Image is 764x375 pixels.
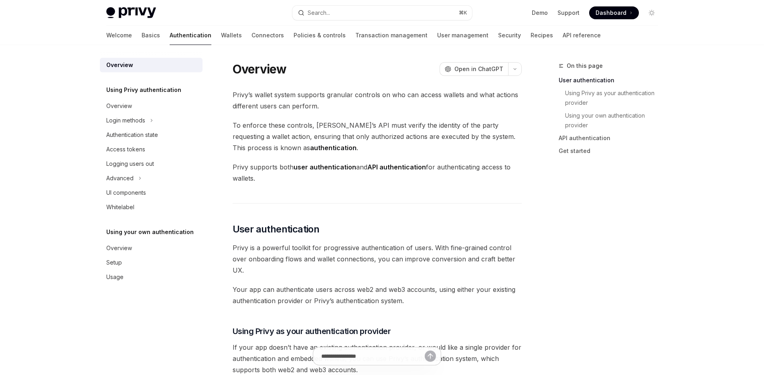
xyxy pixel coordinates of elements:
h5: Using Privy authentication [106,85,181,95]
div: Usage [106,272,124,282]
span: To enforce these controls, [PERSON_NAME]’s API must verify the identity of the party requesting a... [233,120,522,153]
a: Demo [532,9,548,17]
button: Open in ChatGPT [440,62,508,76]
a: Support [557,9,580,17]
strong: API authentication [367,163,426,171]
a: Logging users out [100,157,203,171]
img: light logo [106,7,156,18]
a: Dashboard [589,6,639,19]
h1: Overview [233,62,287,76]
span: Using Privy as your authentication provider [233,326,391,337]
a: Authentication [170,26,211,45]
a: Whitelabel [100,200,203,214]
span: Privy supports both and for authenticating access to wallets. [233,161,522,184]
button: Search...⌘K [292,6,472,20]
div: Overview [106,243,132,253]
strong: user authentication [294,163,356,171]
div: Login methods [106,116,145,125]
span: Open in ChatGPT [454,65,503,73]
div: Setup [106,258,122,267]
div: Overview [106,101,132,111]
span: User authentication [233,223,320,236]
span: Privy’s wallet system supports granular controls on who can access wallets and what actions diffe... [233,89,522,112]
a: Recipes [531,26,553,45]
a: Setup [100,255,203,270]
a: API authentication [559,132,665,145]
input: Ask a question... [321,347,425,365]
a: Usage [100,270,203,284]
span: Dashboard [596,9,626,17]
div: Advanced [106,173,134,183]
a: Basics [142,26,160,45]
button: Send message [425,351,436,362]
a: Overview [100,58,203,72]
a: Authentication state [100,128,203,142]
div: Logging users out [106,159,154,169]
a: UI components [100,185,203,200]
a: Access tokens [100,142,203,157]
a: Welcome [106,26,132,45]
a: Using Privy as your authentication provider [559,87,665,109]
button: Toggle dark mode [645,6,658,19]
a: Policies & controls [294,26,346,45]
button: Advanced [100,171,203,185]
a: Transaction management [355,26,428,45]
div: UI components [106,188,146,198]
h5: Using your own authentication [106,227,194,237]
span: Your app can authenticate users across web2 and web3 accounts, using either your existing authent... [233,284,522,306]
a: User management [437,26,488,45]
a: Overview [100,241,203,255]
a: Using your own authentication provider [559,109,665,132]
div: Authentication state [106,130,158,140]
a: Get started [559,145,665,157]
div: Whitelabel [106,202,134,212]
span: ⌘ K [459,10,467,16]
strong: authentication [310,144,357,152]
button: Login methods [100,113,203,128]
a: API reference [563,26,601,45]
span: On this page [567,61,603,71]
a: User authentication [559,74,665,87]
span: Privy is a powerful toolkit for progressive authentication of users. With fine-grained control ov... [233,242,522,276]
a: Security [498,26,521,45]
div: Overview [106,60,133,70]
div: Access tokens [106,145,145,154]
a: Overview [100,99,203,113]
a: Wallets [221,26,242,45]
a: Connectors [251,26,284,45]
div: Search... [308,8,330,18]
